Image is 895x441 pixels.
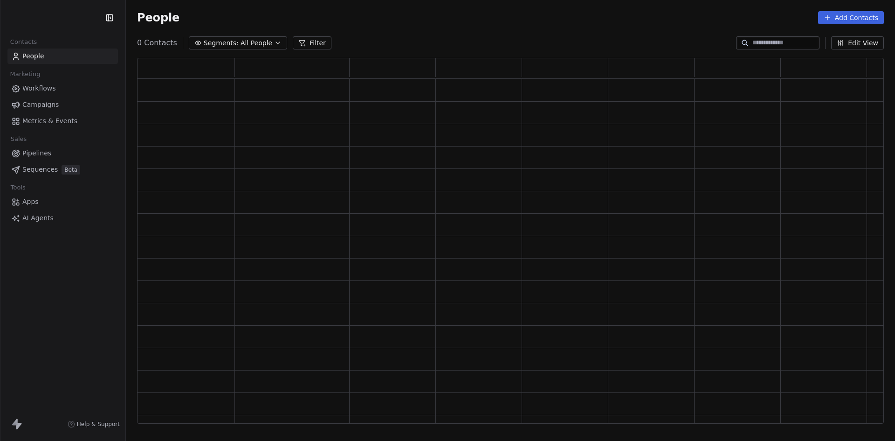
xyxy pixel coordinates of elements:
[7,113,118,129] a: Metrics & Events
[204,38,239,48] span: Segments:
[7,97,118,112] a: Campaigns
[241,38,272,48] span: All People
[293,36,331,49] button: Filter
[22,148,51,158] span: Pipelines
[7,132,31,146] span: Sales
[22,100,59,110] span: Campaigns
[62,165,80,175] span: Beta
[68,420,120,428] a: Help & Support
[7,181,29,195] span: Tools
[22,84,56,93] span: Workflows
[137,11,179,25] span: People
[22,51,44,61] span: People
[7,194,118,210] a: Apps
[6,67,44,81] span: Marketing
[6,35,41,49] span: Contacts
[137,37,177,49] span: 0 Contacts
[22,165,58,175] span: Sequences
[22,213,54,223] span: AI Agents
[831,36,884,49] button: Edit View
[7,81,118,96] a: Workflows
[7,210,118,226] a: AI Agents
[818,11,884,24] button: Add Contacts
[7,146,118,161] a: Pipelines
[7,162,118,177] a: SequencesBeta
[22,197,39,207] span: Apps
[22,116,77,126] span: Metrics & Events
[77,420,120,428] span: Help & Support
[7,49,118,64] a: People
